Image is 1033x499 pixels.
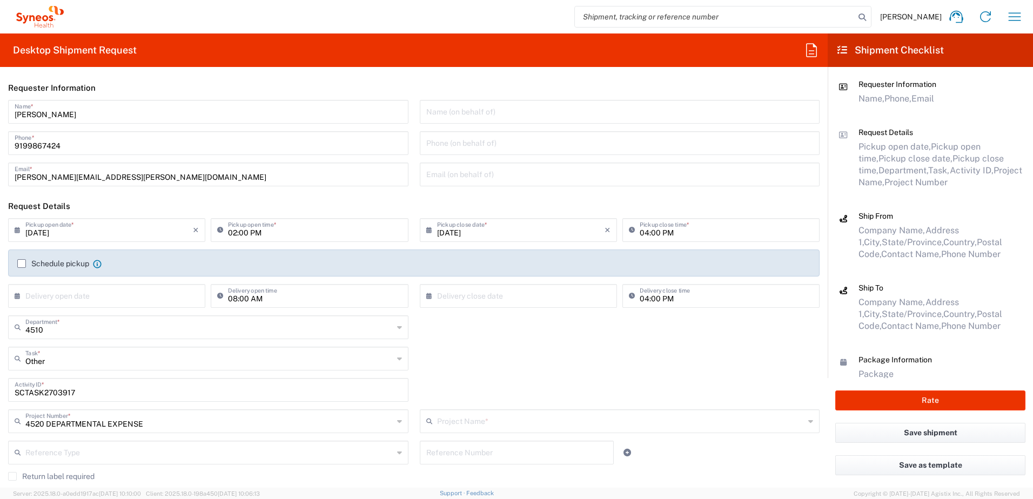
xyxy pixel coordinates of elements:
[941,249,1001,259] span: Phone Number
[911,93,934,104] span: Email
[99,490,141,497] span: [DATE] 10:10:00
[864,237,882,247] span: City,
[880,12,942,22] span: [PERSON_NAME]
[884,177,948,187] span: Project Number
[835,423,1025,443] button: Save shipment
[218,490,260,497] span: [DATE] 10:06:13
[858,212,893,220] span: Ship From
[858,297,925,307] span: Company Name,
[605,221,611,239] i: ×
[882,309,943,319] span: State/Province,
[858,141,931,152] span: Pickup open date,
[882,237,943,247] span: State/Province,
[858,128,913,137] span: Request Details
[943,309,977,319] span: Country,
[941,321,1001,331] span: Phone Number
[8,83,96,93] h2: Requester Information
[575,6,855,27] input: Shipment, tracking or reference number
[854,489,1020,498] span: Copyright © [DATE]-[DATE] Agistix Inc., All Rights Reserved
[8,201,70,212] h2: Request Details
[878,165,928,176] span: Department,
[858,369,894,391] span: Package 1:
[835,455,1025,475] button: Save as template
[943,237,977,247] span: Country,
[864,309,882,319] span: City,
[466,490,494,496] a: Feedback
[950,165,994,176] span: Activity ID,
[858,284,883,292] span: Ship To
[881,249,941,259] span: Contact Name,
[881,321,941,331] span: Contact Name,
[884,93,911,104] span: Phone,
[858,93,884,104] span: Name,
[13,44,137,57] h2: Desktop Shipment Request
[858,80,936,89] span: Requester Information
[440,490,467,496] a: Support
[858,225,925,235] span: Company Name,
[193,221,199,239] i: ×
[928,165,950,176] span: Task,
[878,153,952,164] span: Pickup close date,
[837,44,944,57] h2: Shipment Checklist
[146,490,260,497] span: Client: 2025.18.0-198a450
[13,490,141,497] span: Server: 2025.18.0-a0edd1917ac
[835,390,1025,410] button: Rate
[620,445,635,460] a: Add Reference
[858,355,932,364] span: Package Information
[17,259,89,268] label: Schedule pickup
[8,472,95,481] label: Return label required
